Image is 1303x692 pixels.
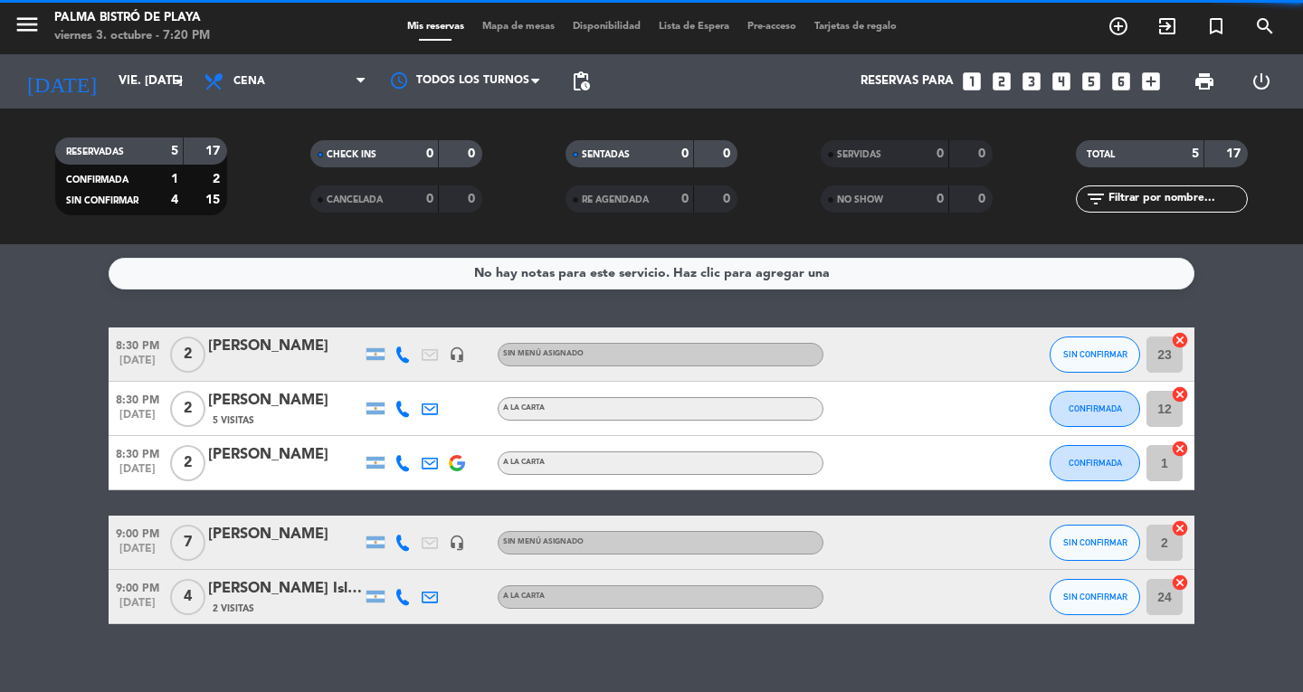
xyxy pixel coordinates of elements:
[681,147,689,160] strong: 0
[937,147,944,160] strong: 0
[168,71,190,92] i: arrow_drop_down
[1108,15,1129,37] i: add_circle_outline
[1020,70,1043,93] i: looks_3
[978,147,989,160] strong: 0
[14,11,41,38] i: menu
[1171,385,1189,403] i: cancel
[978,193,989,205] strong: 0
[109,388,166,409] span: 8:30 PM
[582,150,630,159] span: SENTADAS
[109,334,166,355] span: 8:30 PM
[503,459,545,466] span: A LA CARTA
[327,150,376,159] span: CHECK INS
[1194,71,1215,92] span: print
[1192,147,1199,160] strong: 5
[1171,440,1189,458] i: cancel
[1087,150,1115,159] span: TOTAL
[468,147,479,160] strong: 0
[1254,15,1276,37] i: search
[503,404,545,412] span: A LA CARTA
[1050,579,1140,615] button: SIN CONFIRMAR
[109,442,166,463] span: 8:30 PM
[1050,391,1140,427] button: CONFIRMADA
[503,350,584,357] span: Sin menú asignado
[837,195,883,204] span: NO SHOW
[1085,188,1107,210] i: filter_list
[170,445,205,481] span: 2
[1107,189,1247,209] input: Filtrar por nombre...
[570,71,592,92] span: pending_actions
[449,455,465,471] img: google-logo.png
[171,145,178,157] strong: 5
[109,355,166,375] span: [DATE]
[109,409,166,430] span: [DATE]
[738,22,805,32] span: Pre-acceso
[170,525,205,561] span: 7
[66,175,128,185] span: CONFIRMADA
[171,194,178,206] strong: 4
[14,11,41,44] button: menu
[109,597,166,618] span: [DATE]
[990,70,1013,93] i: looks_two
[1171,574,1189,592] i: cancel
[170,579,205,615] span: 4
[449,535,465,551] i: headset_mic
[208,389,362,412] div: [PERSON_NAME]
[1171,331,1189,349] i: cancel
[54,27,210,45] div: viernes 3. octubre - 7:20 PM
[503,592,545,600] span: A LA CARTA
[650,22,738,32] span: Lista de Espera
[1171,519,1189,537] i: cancel
[861,74,954,89] span: Reservas para
[213,413,254,428] span: 5 Visitas
[723,147,734,160] strong: 0
[960,70,984,93] i: looks_one
[582,195,649,204] span: RE AGENDADA
[208,523,362,546] div: [PERSON_NAME]
[170,391,205,427] span: 2
[327,195,383,204] span: CANCELADA
[14,62,109,101] i: [DATE]
[1205,15,1227,37] i: turned_in_not
[468,193,479,205] strong: 0
[1232,54,1289,109] div: LOG OUT
[109,543,166,564] span: [DATE]
[1063,592,1127,602] span: SIN CONFIRMAR
[208,577,362,601] div: [PERSON_NAME] Isla [PERSON_NAME]
[170,337,205,373] span: 2
[109,463,166,484] span: [DATE]
[66,147,124,156] span: RESERVADAS
[474,263,830,284] div: No hay notas para este servicio. Haz clic para agregar una
[1156,15,1178,37] i: exit_to_app
[205,194,224,206] strong: 15
[1050,445,1140,481] button: CONFIRMADA
[1079,70,1103,93] i: looks_5
[1050,70,1073,93] i: looks_4
[937,193,944,205] strong: 0
[213,602,254,616] span: 2 Visitas
[54,9,210,27] div: Palma Bistró de Playa
[1251,71,1272,92] i: power_settings_new
[564,22,650,32] span: Disponibilidad
[473,22,564,32] span: Mapa de mesas
[426,193,433,205] strong: 0
[1139,70,1163,93] i: add_box
[398,22,473,32] span: Mis reservas
[233,75,265,88] span: Cena
[1050,525,1140,561] button: SIN CONFIRMAR
[66,196,138,205] span: SIN CONFIRMAR
[208,335,362,358] div: [PERSON_NAME]
[109,576,166,597] span: 9:00 PM
[1063,349,1127,359] span: SIN CONFIRMAR
[171,173,178,185] strong: 1
[208,443,362,467] div: [PERSON_NAME]
[1069,458,1122,468] span: CONFIRMADA
[805,22,906,32] span: Tarjetas de regalo
[1226,147,1244,160] strong: 17
[205,145,224,157] strong: 17
[503,538,584,545] span: Sin menú asignado
[681,193,689,205] strong: 0
[723,193,734,205] strong: 0
[426,147,433,160] strong: 0
[1069,403,1122,413] span: CONFIRMADA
